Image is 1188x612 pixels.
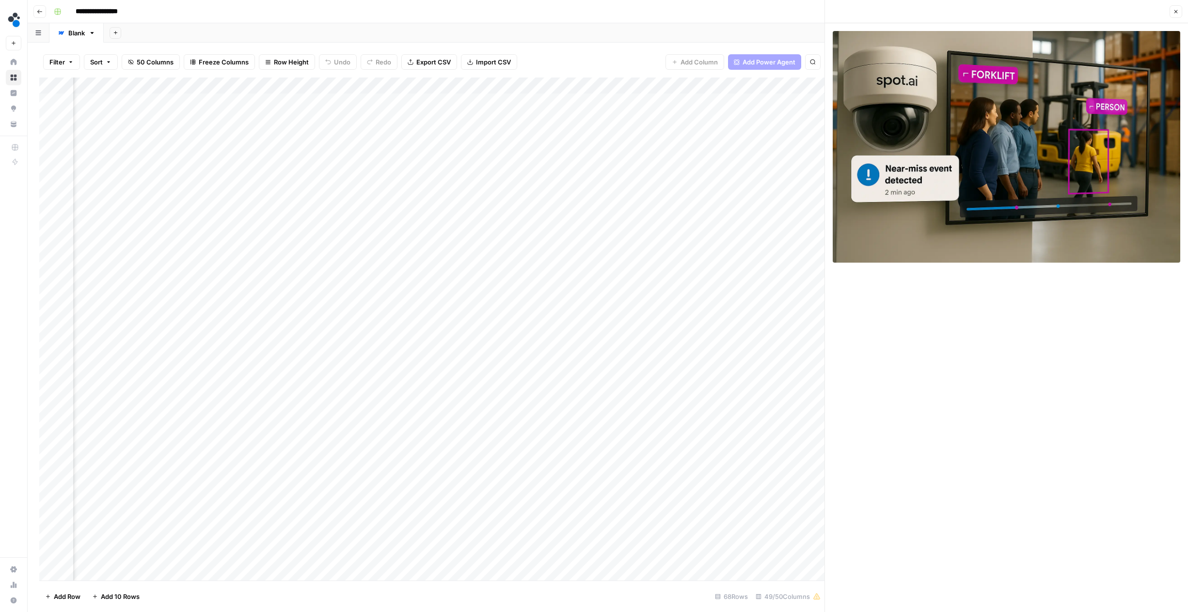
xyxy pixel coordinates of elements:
span: Import CSV [476,57,511,67]
button: Add Power Agent [728,54,801,70]
span: Export CSV [416,57,451,67]
span: Undo [334,57,350,67]
span: Add Row [54,592,80,601]
span: 50 Columns [137,57,174,67]
button: Row Height [259,54,315,70]
a: Settings [6,562,21,577]
img: spot.ai Logo [6,11,23,29]
span: Freeze Columns [199,57,249,67]
a: Browse [6,70,21,85]
button: Freeze Columns [184,54,255,70]
span: Add 10 Rows [101,592,140,601]
button: Redo [361,54,397,70]
button: 50 Columns [122,54,180,70]
span: Redo [376,57,391,67]
div: Blank [68,28,85,38]
button: Sort [84,54,118,70]
img: Row/Cell [833,31,1180,263]
button: Filter [43,54,80,70]
span: Add Column [681,57,718,67]
button: Add 10 Rows [86,589,145,604]
a: Opportunities [6,101,21,116]
button: Import CSV [461,54,517,70]
span: Row Height [274,57,309,67]
a: Insights [6,85,21,101]
button: Add Column [665,54,724,70]
a: Your Data [6,116,21,132]
a: Usage [6,577,21,593]
span: Sort [90,57,103,67]
button: Workspace: spot.ai [6,8,21,32]
span: Filter [49,57,65,67]
button: Help + Support [6,593,21,608]
a: Home [6,54,21,70]
button: Export CSV [401,54,457,70]
div: 49/50 Columns [752,589,824,604]
a: Blank [49,23,104,43]
div: 68 Rows [711,589,752,604]
button: Undo [319,54,357,70]
button: Add Row [39,589,86,604]
span: Add Power Agent [743,57,795,67]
